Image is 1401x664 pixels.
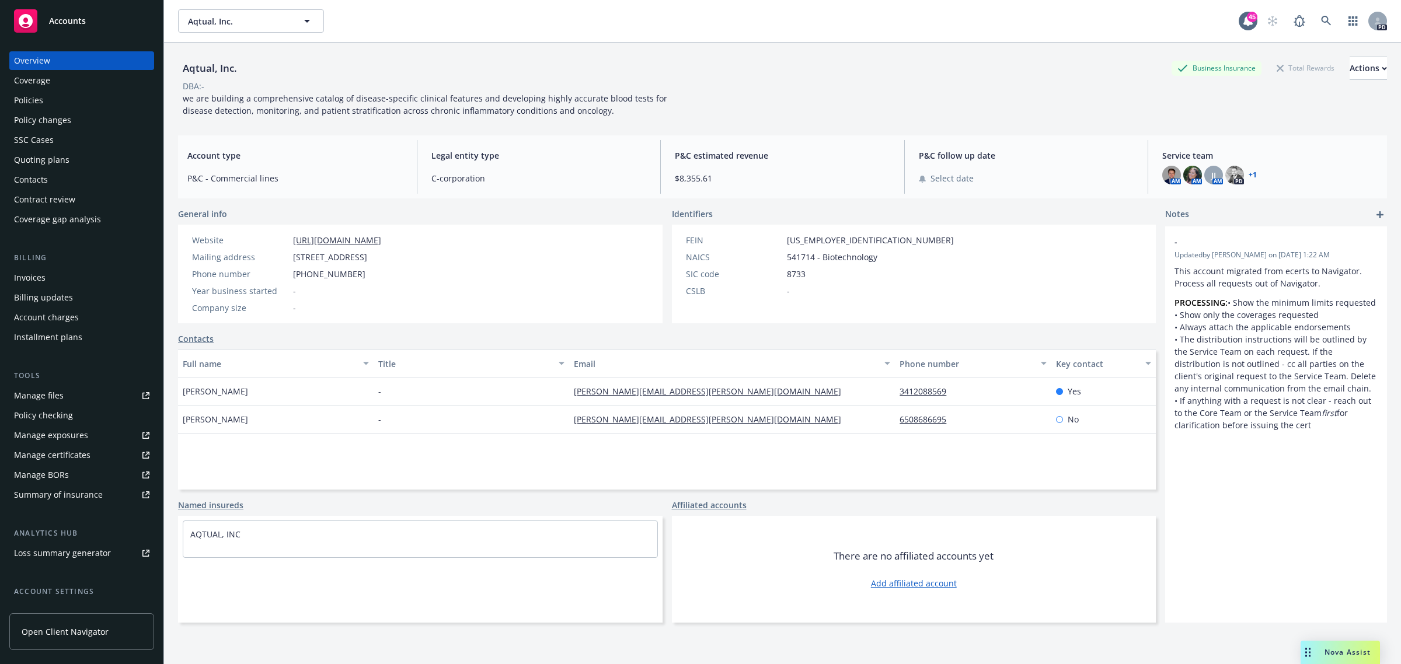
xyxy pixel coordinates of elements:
[9,544,154,562] a: Loss summary generator
[1175,297,1228,308] strong: PROCESSING:
[1301,641,1380,664] button: Nova Assist
[686,251,782,263] div: NAICS
[9,406,154,425] a: Policy checking
[1341,9,1365,33] a: Switch app
[1247,12,1257,22] div: 45
[787,234,954,246] span: [US_EMPLOYER_IDENTIFICATION_NUMBER]
[672,208,713,220] span: Identifiers
[895,350,1051,378] button: Phone number
[9,527,154,539] div: Analytics hub
[431,149,647,162] span: Legal entity type
[293,251,367,263] span: [STREET_ADDRESS]
[9,328,154,347] a: Installment plans
[1350,57,1387,80] button: Actions
[9,111,154,130] a: Policy changes
[14,406,73,425] div: Policy checking
[834,549,994,563] span: There are no affiliated accounts yet
[14,544,111,562] div: Loss summary generator
[14,111,71,130] div: Policy changes
[1261,9,1284,33] a: Start snowing
[378,385,381,397] span: -
[1350,57,1387,79] div: Actions
[9,190,154,209] a: Contract review
[14,71,50,90] div: Coverage
[14,308,79,327] div: Account charges
[787,285,790,297] span: -
[178,61,242,76] div: Aqtual, Inc.
[14,51,50,70] div: Overview
[9,268,154,287] a: Invoices
[14,386,64,405] div: Manage files
[1211,169,1216,181] span: JJ
[871,577,957,589] a: Add affiliated account
[1249,172,1257,179] a: +1
[183,80,204,92] div: DBA: -
[1175,296,1378,431] p: • Show the minimum limits requested • Show only the coverages requested • Always attach the appli...
[1288,9,1311,33] a: Report a Bug
[431,172,647,184] span: C-corporation
[14,170,48,189] div: Contacts
[9,485,154,504] a: Summary of insurance
[9,71,154,90] a: Coverage
[22,625,109,638] span: Open Client Navigator
[187,172,403,184] span: P&C - Commercial lines
[293,268,365,280] span: [PHONE_NUMBER]
[178,9,324,33] button: Aqtual, Inc.
[1068,385,1081,397] span: Yes
[14,328,82,347] div: Installment plans
[14,288,73,307] div: Billing updates
[178,499,243,511] a: Named insureds
[14,602,64,621] div: Service team
[1165,226,1387,441] div: -Updatedby [PERSON_NAME] on [DATE] 1:22 AMThis account migrated from ecerts to Navigator. Process...
[1271,61,1340,75] div: Total Rewards
[9,91,154,110] a: Policies
[1325,647,1371,657] span: Nova Assist
[14,131,54,149] div: SSC Cases
[9,426,154,445] span: Manage exposures
[9,370,154,382] div: Tools
[1301,641,1315,664] div: Drag to move
[1322,407,1337,418] em: first
[187,149,403,162] span: Account type
[9,446,154,464] a: Manage certificates
[1165,208,1189,222] span: Notes
[293,235,381,246] a: [URL][DOMAIN_NAME]
[9,386,154,405] a: Manage files
[183,385,248,397] span: [PERSON_NAME]
[293,285,296,297] span: -
[183,358,356,370] div: Full name
[686,285,782,297] div: CSLB
[1068,413,1079,425] span: No
[686,268,782,280] div: SIC code
[930,172,974,184] span: Select date
[1175,236,1347,248] span: -
[14,485,103,504] div: Summary of insurance
[14,210,101,229] div: Coverage gap analysis
[192,285,288,297] div: Year business started
[675,172,890,184] span: $8,355.61
[9,170,154,189] a: Contacts
[574,386,851,397] a: [PERSON_NAME][EMAIL_ADDRESS][PERSON_NAME][DOMAIN_NAME]
[1172,61,1261,75] div: Business Insurance
[190,529,241,540] a: AQTUAL, INC
[1175,265,1378,289] p: This account migrated from ecerts to Navigator. Process all requests out of Navigator.
[9,586,154,597] div: Account settings
[672,499,747,511] a: Affiliated accounts
[192,251,288,263] div: Mailing address
[1162,166,1181,184] img: photo
[178,350,374,378] button: Full name
[14,268,46,287] div: Invoices
[183,93,670,116] span: we are building a comprehensive catalog of disease-specific clinical features and developing high...
[9,466,154,484] a: Manage BORs
[1056,358,1138,370] div: Key contact
[9,210,154,229] a: Coverage gap analysis
[900,414,956,425] a: 6508686695
[374,350,569,378] button: Title
[9,308,154,327] a: Account charges
[178,208,227,220] span: General info
[192,268,288,280] div: Phone number
[9,252,154,264] div: Billing
[675,149,890,162] span: P&C estimated revenue
[574,414,851,425] a: [PERSON_NAME][EMAIL_ADDRESS][PERSON_NAME][DOMAIN_NAME]
[574,358,877,370] div: Email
